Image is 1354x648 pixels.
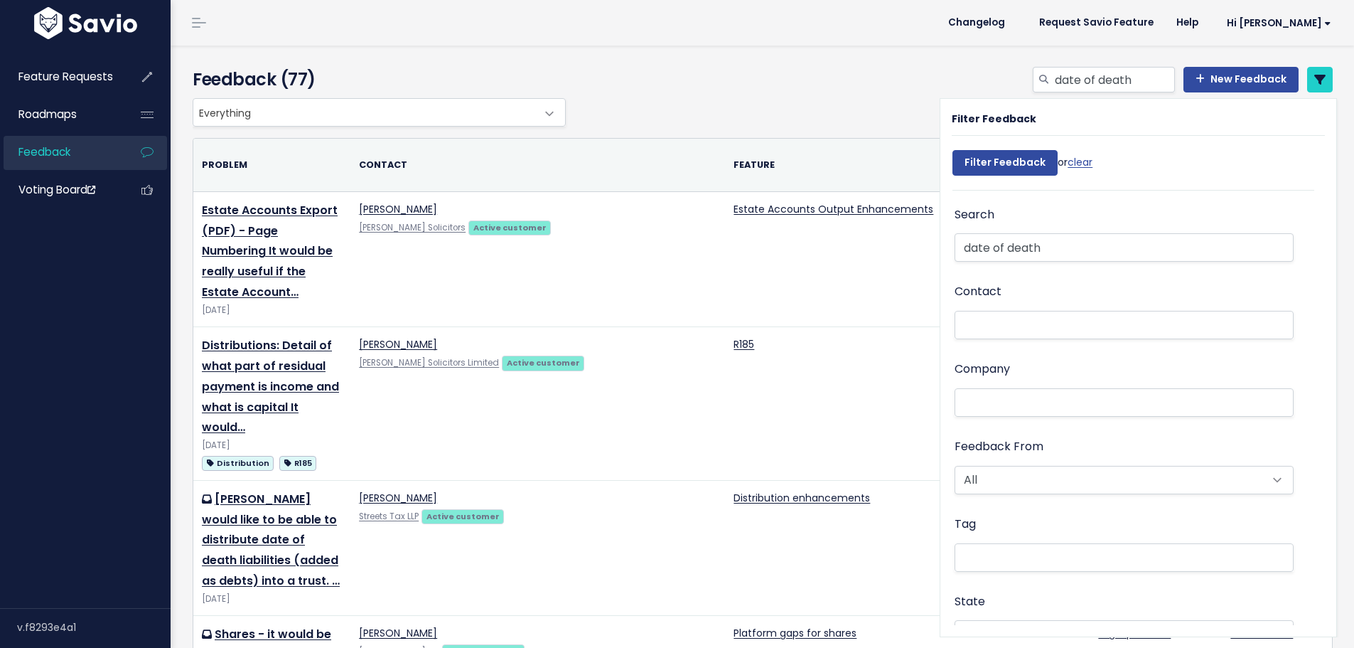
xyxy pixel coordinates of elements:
span: Voting Board [18,182,95,197]
input: Search Feedback [955,233,1294,262]
a: [PERSON_NAME] Solicitors [359,222,466,233]
a: Distributions: Detail of what part of residual payment is income and what is capital It would… [202,337,339,435]
span: Feedback [18,144,70,159]
img: logo-white.9d6f32f41409.svg [31,7,141,39]
span: Hi [PERSON_NAME] [1227,18,1331,28]
label: Tag [955,514,976,535]
h4: Feedback (77) [193,67,559,92]
a: Active customer [421,509,504,523]
a: [PERSON_NAME] Solicitors Limited [359,357,499,368]
input: Search feedback... [1053,67,1175,92]
a: Estate Accounts Output Enhancements [734,202,933,216]
a: Feedback [4,136,118,169]
div: [DATE] [202,592,342,607]
div: or [952,143,1092,190]
span: Everything [193,99,537,126]
a: Distribution [202,454,274,472]
div: [DATE] [202,303,342,318]
a: Help [1165,12,1210,33]
strong: Filter Feedback [952,112,1036,126]
a: Voting Board [4,174,118,206]
a: Roadmaps [4,98,118,131]
a: [PERSON_NAME] would like to be able to distribute date of death liabilities (added as debts) into... [202,491,340,589]
a: [PERSON_NAME] [359,202,437,216]
a: New Feedback [1183,67,1299,92]
span: Distribution [202,456,274,471]
input: Filter Feedback [952,150,1058,176]
div: [DATE] [202,438,342,453]
a: Distribution enhancements [734,491,870,505]
div: v.f8293e4a1 [17,609,171,646]
a: Estate Accounts Export (PDF) - Page Numbering It would be really useful if the Estate Account… [202,202,338,300]
label: Contact [955,282,1001,302]
a: Active customer [468,220,551,234]
a: Active customer [502,355,584,369]
a: Request Savio Feature [1028,12,1165,33]
a: [PERSON_NAME] [359,491,437,505]
strong: Active customer [473,222,547,233]
label: Feedback From [955,437,1043,457]
a: Feature Requests [4,60,118,93]
span: Changelog [948,18,1005,28]
a: R185 [734,337,754,351]
label: State [955,592,985,612]
strong: Active customer [507,357,580,368]
span: Feature Requests [18,69,113,84]
label: Company [955,359,1010,380]
a: clear [1068,155,1092,169]
a: Hi [PERSON_NAME] [1210,12,1343,34]
th: Contact [350,139,725,191]
th: Feature [725,139,1016,191]
th: Problem [193,139,350,191]
a: [PERSON_NAME] [359,626,437,640]
span: R185 [279,456,316,471]
a: Platform gaps for shares [734,626,856,640]
span: Everything [193,98,566,127]
a: R185 [279,454,316,472]
span: Roadmaps [18,107,77,122]
strong: Active customer [426,511,500,522]
a: [PERSON_NAME] [359,337,437,351]
a: Streets Tax LLP [359,511,419,522]
label: Search [955,205,994,225]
